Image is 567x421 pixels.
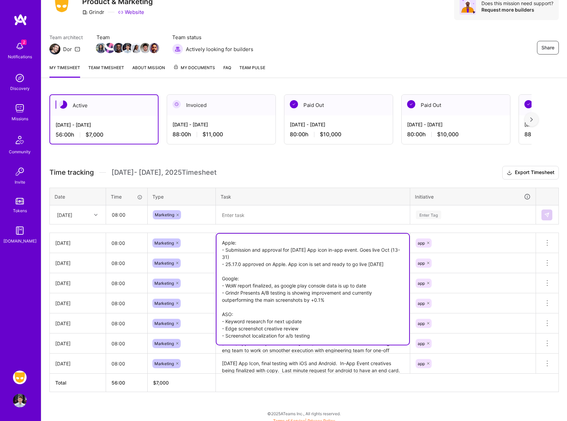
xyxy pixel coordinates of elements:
img: Invoiced [173,100,181,108]
a: My Documents [173,64,215,78]
img: Paid Out [407,100,415,108]
span: app [418,341,425,346]
div: Active [50,95,158,116]
img: Actively looking for builders [172,44,183,54]
img: right [530,117,533,122]
img: Team Member Avatar [140,43,150,53]
a: Team Member Avatar [105,42,114,54]
span: My Documents [173,64,215,72]
div: Dor [63,46,72,53]
span: app [418,240,425,246]
img: Team Member Avatar [96,43,106,53]
span: Actively looking for builders [186,46,253,53]
button: Export Timesheet [502,166,559,180]
span: Marketing [154,341,174,346]
img: Active [59,100,67,109]
div: Initiative [415,193,531,201]
img: guide book [13,224,27,237]
a: User Avatar [11,394,28,407]
div: [DATE] [55,239,100,247]
div: Invite [15,178,25,186]
img: Team Member Avatar [114,43,124,53]
div: Discovery [10,85,30,92]
div: 80:00 h [407,131,505,138]
span: Marketing [154,361,174,366]
div: Missions [12,115,28,122]
img: Invite [13,165,27,178]
span: app [418,261,425,266]
div: 88:00 h [173,131,270,138]
div: [DATE] [55,260,100,267]
img: Paid Out [290,100,298,108]
a: Team Member Avatar [132,42,141,54]
img: teamwork [13,102,27,115]
img: User Avatar [13,394,27,407]
img: Community [12,132,28,148]
div: [DATE] [55,300,100,307]
th: Task [216,188,410,205]
span: Marketing [154,281,174,286]
a: Team Member Avatar [96,42,105,54]
th: 56:00 [106,374,148,392]
span: Marketing [154,301,174,306]
div: Time [111,193,143,200]
span: app [418,281,425,286]
input: HH:MM [106,274,147,292]
div: [DATE] - [DATE] [173,121,270,128]
span: $ 7,000 [153,380,169,386]
div: Community [9,148,31,155]
div: [DOMAIN_NAME] [3,237,36,245]
span: Share [541,44,554,51]
span: [DATE] - [DATE] , 2025 Timesheet [111,168,217,177]
th: Total [50,374,106,392]
div: [DATE] - [DATE] [407,121,505,128]
div: [DATE] [55,360,100,367]
div: 56:00 h [56,131,152,138]
a: Team Pulse [239,64,265,78]
span: $11,000 [203,131,223,138]
img: Team Member Avatar [149,43,159,53]
span: Marketing [154,240,174,246]
img: Team Member Avatar [122,43,133,53]
div: [DATE] [57,211,72,218]
input: HH:MM [106,355,147,373]
span: Marketing [154,321,174,326]
a: Team Member Avatar [150,42,159,54]
a: My timesheet [49,64,80,78]
a: FAQ [223,64,231,78]
i: icon Download [507,169,512,176]
i: icon CompanyGray [82,10,88,15]
a: Team Member Avatar [141,42,150,54]
div: Invoiced [167,95,275,115]
input: HH:MM [106,234,147,252]
a: Grindr: Product & Marketing [11,371,28,384]
img: tokens [16,198,24,204]
span: $10,000 [437,131,459,138]
img: Paid Out [524,100,533,108]
div: [DATE] [55,320,100,327]
img: Submit [544,212,550,218]
input: HH:MM [106,254,147,272]
span: Team architect [49,34,83,41]
i: icon Chevron [94,213,98,217]
img: logo [14,14,27,26]
span: Team status [172,34,253,41]
img: bell [13,40,27,53]
div: [DATE] [55,340,100,347]
i: icon Mail [75,46,80,52]
span: Marketing [155,212,174,217]
input: HH:MM [106,334,147,353]
span: app [418,301,425,306]
div: Notifications [8,53,32,60]
div: 80:00 h [290,131,387,138]
div: [DATE] [55,280,100,287]
span: app [418,321,425,326]
div: Paid Out [284,95,393,115]
input: HH:MM [106,294,147,312]
input: HH:MM [106,314,147,332]
img: Team Architect [49,44,60,54]
span: Team [96,34,159,41]
th: Date [50,188,106,205]
span: Time tracking [49,168,94,177]
div: [DATE] - [DATE] [290,121,387,128]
